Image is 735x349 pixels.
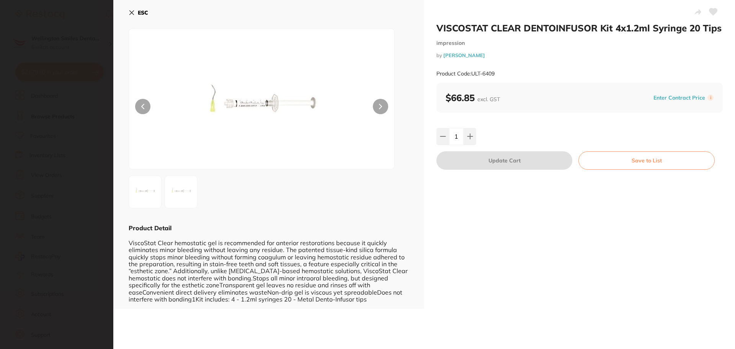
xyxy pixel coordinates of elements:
button: ESC [129,6,148,19]
div: ViscoStat Clear hemostatic gel is recommended for anterior restorations because it quickly elimin... [129,232,409,303]
span: excl. GST [477,96,500,103]
a: [PERSON_NAME] [443,52,485,58]
b: Product Detail [129,224,171,232]
small: by [436,52,723,58]
b: ESC [138,9,148,16]
h2: VISCOSTAT CLEAR DENTOINFUSOR Kit 4x1.2ml Syringe 20 Tips [436,22,723,34]
button: Update Cart [436,151,572,170]
img: LmpwZw [182,48,341,169]
img: XzIuanBn [167,178,195,206]
img: LmpwZw [131,178,159,206]
button: Save to List [578,151,715,170]
small: Product Code: ULT-6409 [436,70,495,77]
small: impression [436,40,723,46]
button: Enter Contract Price [651,94,707,102]
label: i [707,95,714,101]
b: $66.85 [446,92,500,103]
